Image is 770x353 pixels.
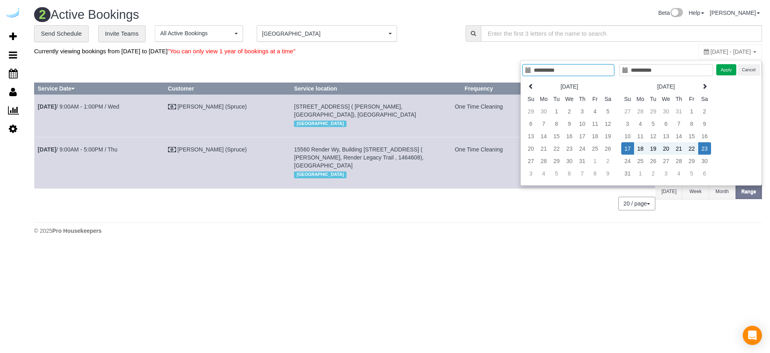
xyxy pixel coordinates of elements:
td: 9 [563,117,576,130]
a: Invite Teams [98,25,146,42]
span: [GEOGRAPHIC_DATA] [294,171,346,178]
td: 31 [621,167,634,180]
td: 25 [634,155,647,167]
td: 30 [563,155,576,167]
td: 8 [685,117,698,130]
strong: Pro Housekeepers [52,228,101,234]
a: Beta [658,10,683,16]
div: You can only view 1 year of bookings [698,44,762,59]
td: 17 [576,130,589,142]
td: 22 [685,142,698,155]
td: 3 [525,167,537,180]
th: Customer [164,83,291,94]
i: Check Payment [168,104,176,110]
th: We [563,93,576,105]
td: 5 [647,117,660,130]
nav: Pagination navigation [619,197,655,210]
h1: Active Bookings [34,8,392,22]
td: 1 [589,155,602,167]
td: 7 [537,117,550,130]
td: 27 [525,155,537,167]
td: 21 [673,142,685,155]
th: Sa [698,93,711,105]
a: [DATE]/ 9:00AM - 1:00PM / Wed [38,103,119,110]
a: [PERSON_NAME] (Spruce) [177,103,247,110]
th: Sa [602,93,614,105]
th: We [660,93,673,105]
td: 18 [634,142,647,155]
div: Open Intercom Messenger [743,326,762,345]
td: 19 [647,142,660,155]
button: All Active Bookings [155,25,243,42]
th: Su [525,93,537,105]
td: 21 [537,142,550,155]
td: 24 [576,142,589,155]
span: [STREET_ADDRESS] ( [PERSON_NAME], [GEOGRAPHIC_DATA]), [GEOGRAPHIC_DATA] [294,103,416,118]
td: 14 [673,130,685,142]
td: 24 [621,155,634,167]
img: New interface [670,8,683,18]
td: Customer [164,137,291,188]
div: Location [294,119,435,129]
span: 15560 Render Wy, Building [STREET_ADDRESS] ( [PERSON_NAME], Render Legacy Trail , 1464608), [GEOG... [294,146,423,169]
td: 13 [525,130,537,142]
td: 11 [589,117,602,130]
th: Th [576,93,589,105]
td: 29 [550,155,563,167]
td: 2 [602,155,614,167]
span: [GEOGRAPHIC_DATA] [294,121,346,127]
td: 20 [525,142,537,155]
td: 23 [563,142,576,155]
th: Service location [291,83,438,94]
a: Send Schedule [34,25,89,42]
td: 31 [576,155,589,167]
td: 31 [673,105,685,117]
span: "You can only view 1 year of bookings at a time" [168,48,296,54]
td: 14 [537,130,550,142]
i: Check Payment [168,147,176,153]
td: 26 [602,142,614,155]
td: 3 [621,117,634,130]
td: 4 [537,167,550,180]
td: 6 [660,117,673,130]
button: Cancel [738,64,760,76]
td: 29 [525,105,537,117]
th: Frequency [438,83,519,94]
td: 2 [698,105,711,117]
th: Th [673,93,685,105]
th: Mo [537,93,550,105]
td: 28 [673,155,685,167]
td: 29 [647,105,660,117]
td: 25 [589,142,602,155]
button: [GEOGRAPHIC_DATA] [257,25,397,42]
th: [DATE] [634,80,698,93]
td: 19 [602,130,614,142]
button: Month [709,184,736,199]
td: Customer [164,94,291,137]
img: Automaid Logo [5,8,21,19]
td: 3 [576,105,589,117]
td: 5 [685,167,698,180]
td: Schedule date [34,94,165,137]
a: [PERSON_NAME] [710,10,760,16]
td: 23 [698,142,711,155]
td: 5 [602,105,614,117]
span: [DATE] - [DATE] [711,48,751,55]
td: 29 [685,155,698,167]
td: 12 [647,130,660,142]
a: [DATE]/ 9:00AM - 5:00PM / Thu [38,146,118,153]
th: Mo [634,93,647,105]
td: 15 [685,130,698,142]
td: 8 [550,117,563,130]
td: 13 [660,130,673,142]
input: Enter the first 3 letters of the name to search [481,25,762,42]
td: 12 [602,117,614,130]
td: 6 [563,167,576,180]
td: 9 [602,167,614,180]
td: 20 [660,142,673,155]
td: 18 [589,130,602,142]
td: 28 [634,105,647,117]
span: [GEOGRAPHIC_DATA] [262,30,387,38]
th: Tu [647,93,660,105]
